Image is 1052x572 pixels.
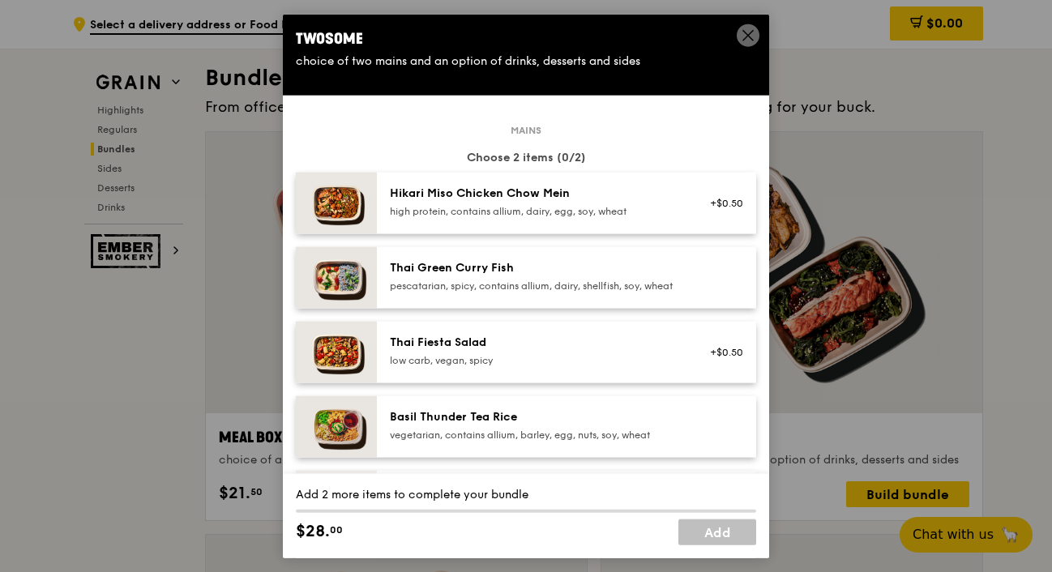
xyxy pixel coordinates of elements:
[296,173,377,234] img: daily_normal_Hikari_Miso_Chicken_Chow_Mein__Horizontal_.jpg
[296,53,756,70] div: choice of two mains and an option of drinks, desserts and sides
[390,354,681,367] div: low carb, vegan, spicy
[678,519,756,544] a: Add
[296,247,377,309] img: daily_normal_HORZ-Thai-Green-Curry-Fish.jpg
[390,205,681,218] div: high protein, contains allium, dairy, egg, soy, wheat
[390,280,681,292] div: pescatarian, spicy, contains allium, dairy, shellfish, soy, wheat
[390,335,681,351] div: Thai Fiesta Salad
[390,186,681,202] div: Hikari Miso Chicken Chow Mein
[390,409,681,425] div: Basil Thunder Tea Rice
[296,396,377,458] img: daily_normal_HORZ-Basil-Thunder-Tea-Rice.jpg
[296,486,756,502] div: Add 2 more items to complete your bundle
[390,429,681,442] div: vegetarian, contains allium, barley, egg, nuts, soy, wheat
[296,519,330,543] span: $28.
[330,523,343,536] span: 00
[296,471,377,532] img: daily_normal_Honey_Duo_Mustard_Chicken__Horizontal_.jpg
[296,150,756,166] div: Choose 2 items (0/2)
[390,260,681,276] div: Thai Green Curry Fish
[296,28,756,50] div: Twosome
[296,322,377,383] img: daily_normal_Thai_Fiesta_Salad__Horizontal_.jpg
[700,346,743,359] div: +$0.50
[504,124,548,137] span: Mains
[700,197,743,210] div: +$0.50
